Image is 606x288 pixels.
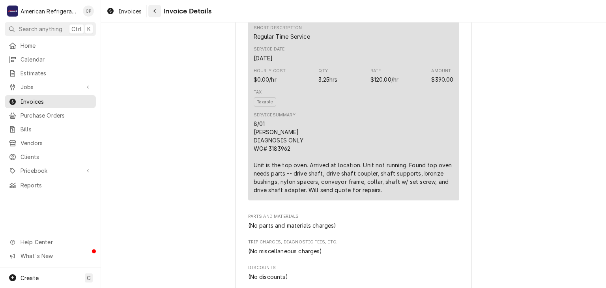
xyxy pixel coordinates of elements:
span: Ctrl [71,25,82,33]
span: Pricebook [21,166,80,175]
span: Bills [21,125,92,133]
div: Parts and Materials [248,213,459,229]
div: Discounts [248,265,459,281]
a: Go to Jobs [5,80,96,94]
div: American Refrigeration LLC [21,7,79,15]
span: Calendar [21,55,92,64]
div: Trip Charges, Diagnostic Fees, etc. [248,239,459,255]
div: Service Date [254,54,273,62]
div: Service Summary [254,112,296,118]
span: Help Center [21,238,91,246]
a: Invoices [5,95,96,108]
span: Invoice Details [161,6,211,17]
div: Amount [431,68,453,84]
span: Jobs [21,83,80,91]
span: C [87,274,91,282]
span: Clients [21,153,92,161]
span: Vendors [21,139,92,147]
div: Service Date [254,46,285,52]
span: Invoices [21,97,92,106]
span: What's New [21,252,91,260]
a: Invoices [103,5,145,18]
a: Estimates [5,67,96,80]
span: Taxable [254,97,276,107]
a: Reports [5,179,96,192]
div: Amount [431,75,453,84]
button: Search anythingCtrlK [5,22,96,36]
span: Estimates [21,69,92,77]
div: 8/01 [PERSON_NAME] DIAGNOSIS ONLY WO# 3183962 Unit is the top oven. Arrived at location. Unit not... [254,120,454,194]
span: Search anything [19,25,62,33]
div: Cordel Pyle's Avatar [83,6,94,17]
a: Calendar [5,53,96,66]
div: Quantity [318,68,337,84]
div: Qty. [318,68,329,74]
div: Service Date [254,46,285,62]
div: Short Description [254,32,310,41]
span: Parts and Materials [248,213,459,220]
a: Purchase Orders [5,109,96,122]
div: Discounts List [248,273,459,281]
div: Price [370,68,399,84]
div: Hourly Cost [254,68,286,74]
a: Go to What's New [5,249,96,262]
div: Amount [431,68,451,74]
a: Go to Help Center [5,236,96,249]
span: Invoices [118,7,142,15]
span: Discounts [248,265,459,271]
div: Price [370,75,399,84]
div: Tax [254,89,262,95]
span: Purchase Orders [21,111,92,120]
div: Short Description [254,25,310,41]
button: Navigate back [148,5,161,17]
span: Trip Charges, Diagnostic Fees, etc. [248,239,459,245]
a: Go to Pricebook [5,164,96,177]
div: A [7,6,18,17]
div: Quantity [318,75,337,84]
a: Vendors [5,137,96,150]
span: Home [21,41,92,50]
div: Parts and Materials List [248,221,459,230]
a: Bills [5,123,96,136]
a: Clients [5,150,96,163]
div: Short Description [254,25,302,31]
div: CP [83,6,94,17]
span: Reports [21,181,92,189]
div: Cost [254,68,286,84]
div: Cost [254,75,277,84]
a: Home [5,39,96,52]
div: American Refrigeration LLC's Avatar [7,6,18,17]
span: K [87,25,91,33]
div: Rate [370,68,381,74]
span: Create [21,275,39,281]
div: Trip Charges, Diagnostic Fees, etc. List [248,247,459,255]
